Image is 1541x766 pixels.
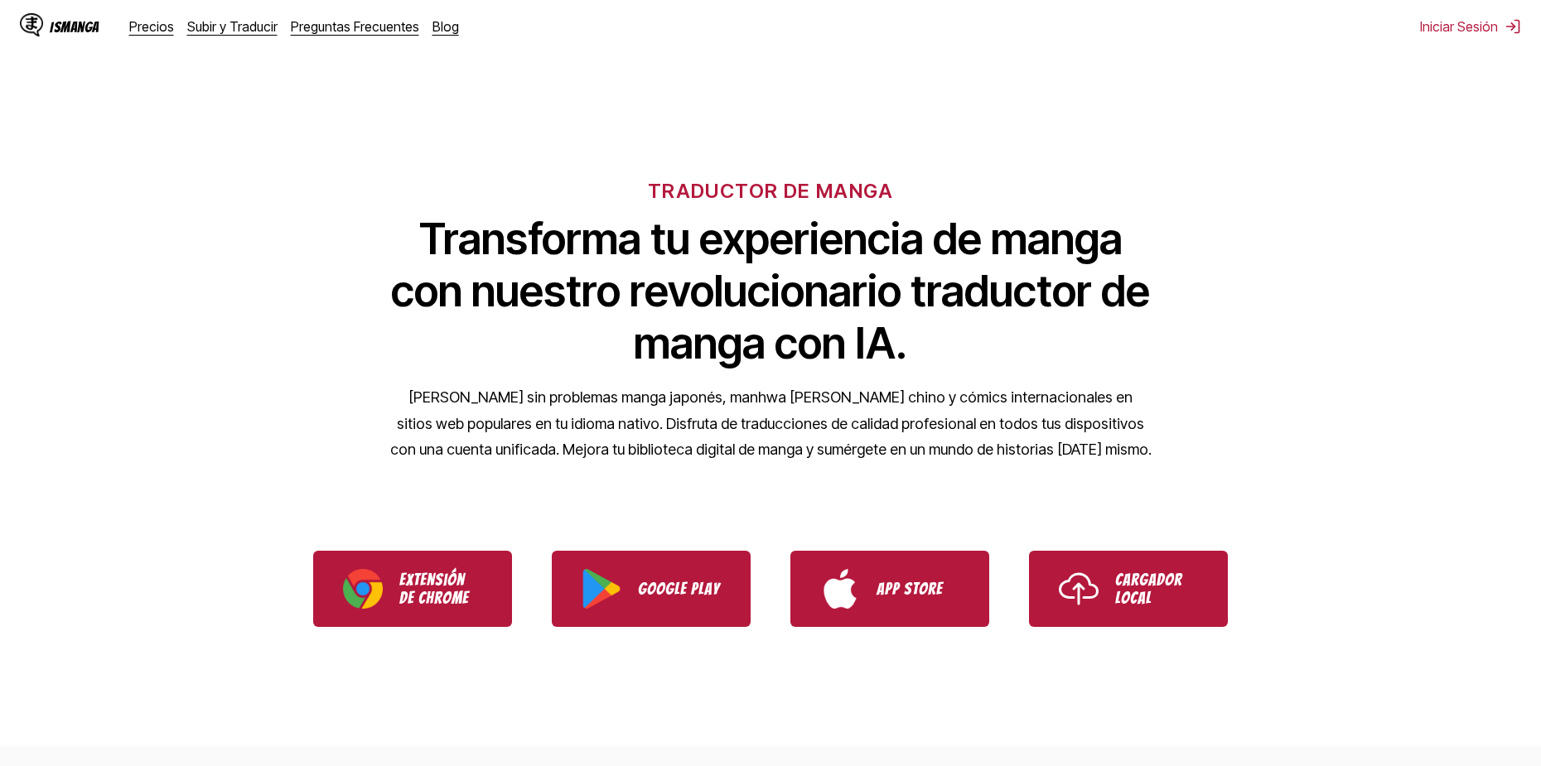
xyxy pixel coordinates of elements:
[343,569,383,609] img: Chrome logo
[790,551,989,627] a: Download IsManga from App Store
[552,551,751,627] a: Download IsManga from Google Play
[432,18,459,35] a: Blog
[582,569,621,609] img: Google Play logo
[648,179,893,203] h6: TRADUCTOR DE MANGA
[389,213,1152,369] h1: Transforma tu experiencia de manga con nuestro revolucionario traductor de manga con IA.
[1505,18,1521,35] img: Sign out
[20,13,43,36] img: IsManga Logo
[399,571,482,607] p: Extensión de Chrome
[20,13,129,40] a: IsManga LogoIsManga
[1115,571,1198,607] p: Cargador Local
[1420,18,1521,35] button: Iniciar Sesión
[389,384,1152,463] p: [PERSON_NAME] sin problemas manga japonés, manhwa [PERSON_NAME] chino y cómics internacionales en...
[187,18,278,35] a: Subir y Traducir
[820,569,860,609] img: App Store logo
[877,580,959,598] p: App Store
[50,19,99,35] div: IsManga
[638,580,721,598] p: Google Play
[1059,569,1099,609] img: Upload icon
[313,551,512,627] a: Download IsManga Chrome Extension
[291,18,419,35] a: Preguntas Frecuentes
[129,18,174,35] a: Precios
[1029,551,1228,627] a: Use IsManga Local Uploader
